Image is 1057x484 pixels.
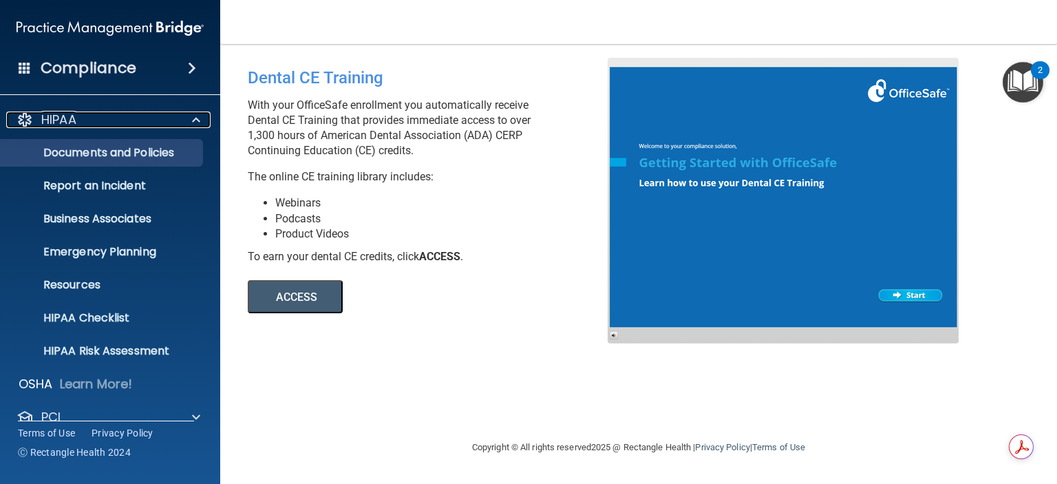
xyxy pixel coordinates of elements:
[248,169,618,185] p: The online CE training library includes:
[9,245,197,259] p: Emergency Planning
[9,344,197,358] p: HIPAA Risk Assessment
[92,426,153,440] a: Privacy Policy
[60,376,133,392] p: Learn More!
[17,14,204,42] img: PMB logo
[248,249,618,264] div: To earn your dental CE credits, click .
[1038,70,1043,88] div: 2
[9,179,197,193] p: Report an Incident
[9,278,197,292] p: Resources
[19,376,53,392] p: OSHA
[1003,62,1043,103] button: Open Resource Center, 2 new notifications
[9,212,197,226] p: Business Associates
[387,425,890,470] div: Copyright © All rights reserved 2025 @ Rectangle Health | |
[419,250,460,263] b: ACCESS
[9,311,197,325] p: HIPAA Checklist
[248,280,343,313] button: ACCESS
[275,211,618,227] li: Podcasts
[695,442,749,452] a: Privacy Policy
[41,112,76,128] p: HIPAA
[275,196,618,211] li: Webinars
[9,146,197,160] p: Documents and Policies
[752,442,805,452] a: Terms of Use
[248,58,618,98] div: Dental CE Training
[820,412,1040,467] iframe: Drift Widget Chat Controller
[248,293,624,303] a: ACCESS
[17,112,200,128] a: HIPAA
[18,426,75,440] a: Terms of Use
[41,59,136,78] h4: Compliance
[275,227,618,242] li: Product Videos
[41,409,61,425] p: PCI
[17,409,200,425] a: PCI
[18,445,131,459] span: Ⓒ Rectangle Health 2024
[248,98,618,158] p: With your OfficeSafe enrollment you automatically receive Dental CE Training that provides immedi...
